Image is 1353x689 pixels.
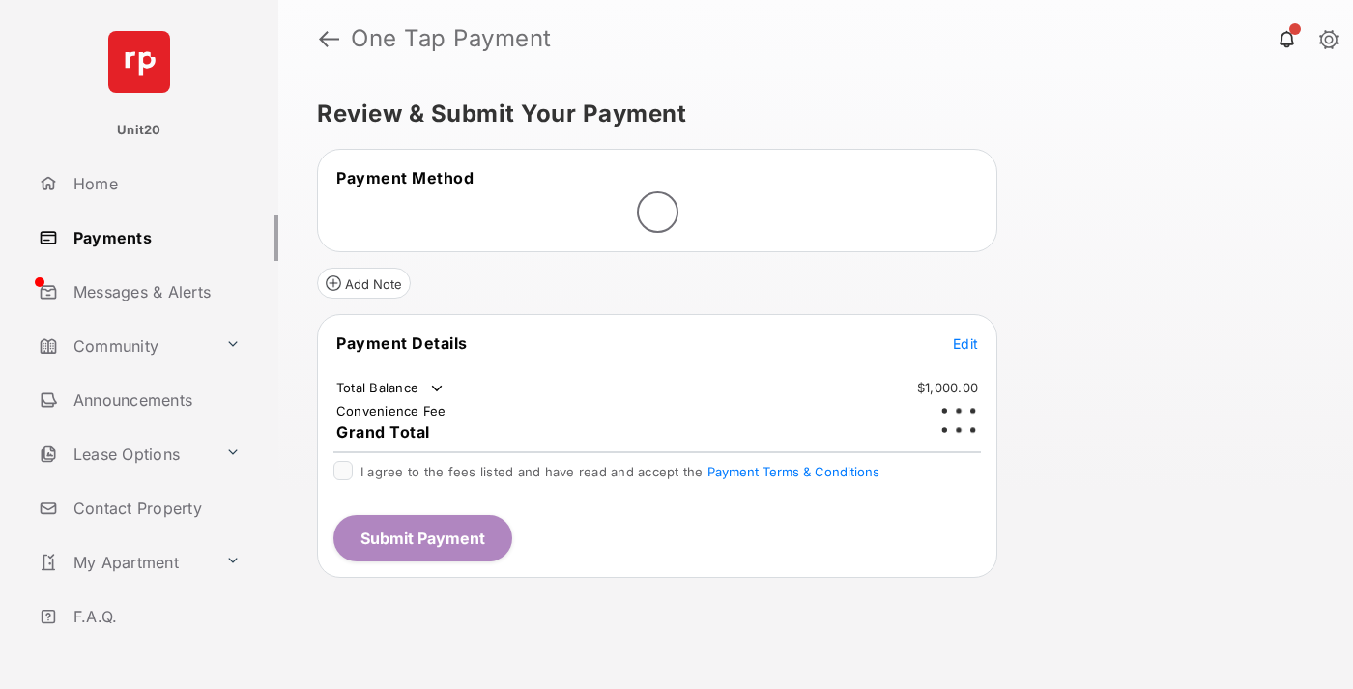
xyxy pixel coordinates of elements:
[31,539,217,586] a: My Apartment
[336,422,430,442] span: Grand Total
[351,27,552,50] strong: One Tap Payment
[707,464,879,479] button: I agree to the fees listed and have read and accept the
[31,431,217,477] a: Lease Options
[317,102,1299,126] h5: Review & Submit Your Payment
[31,269,278,315] a: Messages & Alerts
[916,379,979,396] td: $1,000.00
[108,31,170,93] img: svg+xml;base64,PHN2ZyB4bWxucz0iaHR0cDovL3d3dy53My5vcmcvMjAwMC9zdmciIHdpZHRoPSI2NCIgaGVpZ2h0PSI2NC...
[317,268,411,299] button: Add Note
[117,121,161,140] p: Unit20
[335,402,447,419] td: Convenience Fee
[953,335,978,352] span: Edit
[31,215,278,261] a: Payments
[31,377,278,423] a: Announcements
[953,333,978,353] button: Edit
[31,160,278,207] a: Home
[336,333,468,353] span: Payment Details
[335,379,446,398] td: Total Balance
[31,323,217,369] a: Community
[333,515,512,561] button: Submit Payment
[31,485,278,531] a: Contact Property
[336,168,474,187] span: Payment Method
[31,593,278,640] a: F.A.Q.
[360,464,879,479] span: I agree to the fees listed and have read and accept the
